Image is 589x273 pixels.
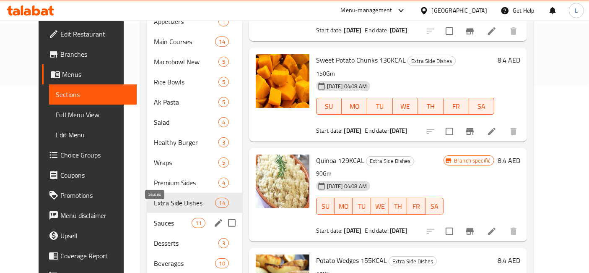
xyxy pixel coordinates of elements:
div: Premium Sides4 [147,173,242,193]
span: Wraps [154,157,218,168]
span: 14 [215,38,228,46]
span: Quinoa 129KCAL [316,154,364,167]
a: Edit Menu [49,125,137,145]
span: Start date: [316,225,343,236]
b: [DATE] [344,25,362,36]
b: [DATE] [390,125,407,136]
div: Desserts3 [147,233,242,253]
span: Full Menu View [56,110,130,120]
button: TH [389,198,407,215]
div: items [218,77,229,87]
span: SU [320,200,331,213]
div: items [218,16,229,26]
div: Appetizers1 [147,11,242,31]
img: Quinoa 129KCAL [256,155,309,208]
div: Extra Side Dishes14 [147,193,242,213]
button: WE [393,98,418,115]
span: Macrobowl New [154,57,218,67]
a: Upsell [42,226,137,246]
span: TU [371,100,389,113]
span: Menu disclaimer [60,210,130,220]
span: [DATE] 04:08 AM [324,182,370,190]
div: Healthy Burger [154,137,218,147]
div: items [218,178,229,188]
span: 5 [219,159,228,167]
button: delete [503,221,524,241]
div: [GEOGRAPHIC_DATA] [432,6,487,15]
h6: 8.4 AED [498,255,520,266]
span: Rice Bowls [154,77,218,87]
button: TU [353,198,371,215]
span: Extra Side Dishes [408,56,455,66]
button: FR [407,198,425,215]
div: items [218,117,229,127]
button: edit [212,217,225,229]
button: SU [316,98,342,115]
div: Sauces11edit [147,213,242,233]
button: SA [469,98,495,115]
div: items [215,37,228,47]
b: [DATE] [344,125,362,136]
span: Sections [56,89,130,100]
button: TH [418,98,444,115]
button: delete [503,121,524,142]
span: 3 [219,139,228,147]
span: Coupons [60,170,130,180]
div: items [218,57,229,67]
button: SA [426,198,444,215]
div: items [218,157,229,168]
button: delete [503,21,524,41]
div: Menu-management [341,5,392,16]
button: WE [371,198,389,215]
span: Desserts [154,238,218,248]
span: MO [338,200,349,213]
span: Salad [154,117,218,127]
span: Extra Side Dishes [154,198,215,208]
span: Extra Side Dishes [389,257,436,266]
div: Wraps5 [147,152,242,173]
a: Edit menu item [487,226,497,236]
span: Select to update [441,123,458,140]
span: Extra Side Dishes [366,156,414,166]
b: [DATE] [390,225,407,236]
button: Branch-specific-item [460,21,480,41]
span: FR [447,100,466,113]
span: FR [410,200,422,213]
p: 90Gm [316,168,444,179]
span: Branches [60,49,130,59]
span: 5 [219,78,228,86]
div: Ak Pasta5 [147,92,242,112]
div: Main Courses [154,37,215,47]
div: Healthy Burger3 [147,132,242,152]
span: Select to update [441,223,458,240]
img: Sweet Potato Chunks 130KCAL [256,54,309,108]
b: [DATE] [344,225,362,236]
div: Macrobowl New5 [147,52,242,72]
span: End date: [365,225,388,236]
span: Start date: [316,125,343,136]
span: [DATE] 04:08 AM [324,82,370,90]
div: Rice Bowls5 [147,72,242,92]
span: Sauces [154,218,192,228]
span: Start date: [316,25,343,36]
span: Menus [62,69,130,79]
div: Salad4 [147,112,242,132]
span: Beverages [154,258,215,268]
span: 5 [219,98,228,106]
button: TU [367,98,393,115]
button: MO [342,98,367,115]
a: Coupons [42,165,137,185]
span: Branch specific [451,157,494,165]
div: Appetizers [154,16,218,26]
span: 14 [215,199,228,207]
span: Upsell [60,231,130,241]
span: Premium Sides [154,178,218,188]
div: items [218,238,229,248]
